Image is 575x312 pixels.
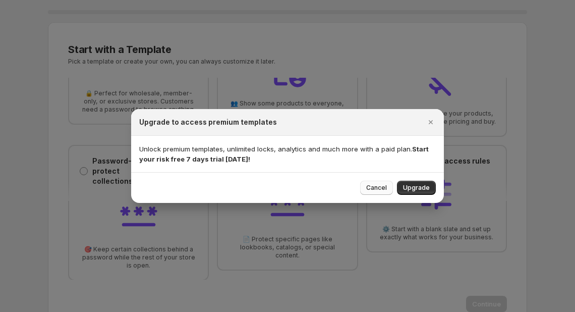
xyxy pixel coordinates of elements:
[366,184,387,192] span: Cancel
[403,184,430,192] span: Upgrade
[139,144,436,164] p: Unlock premium templates, unlimited locks, analytics and much more with a paid plan.
[360,181,393,195] button: Cancel
[397,181,436,195] button: Upgrade
[424,115,438,129] button: Close
[139,117,277,127] h2: Upgrade to access premium templates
